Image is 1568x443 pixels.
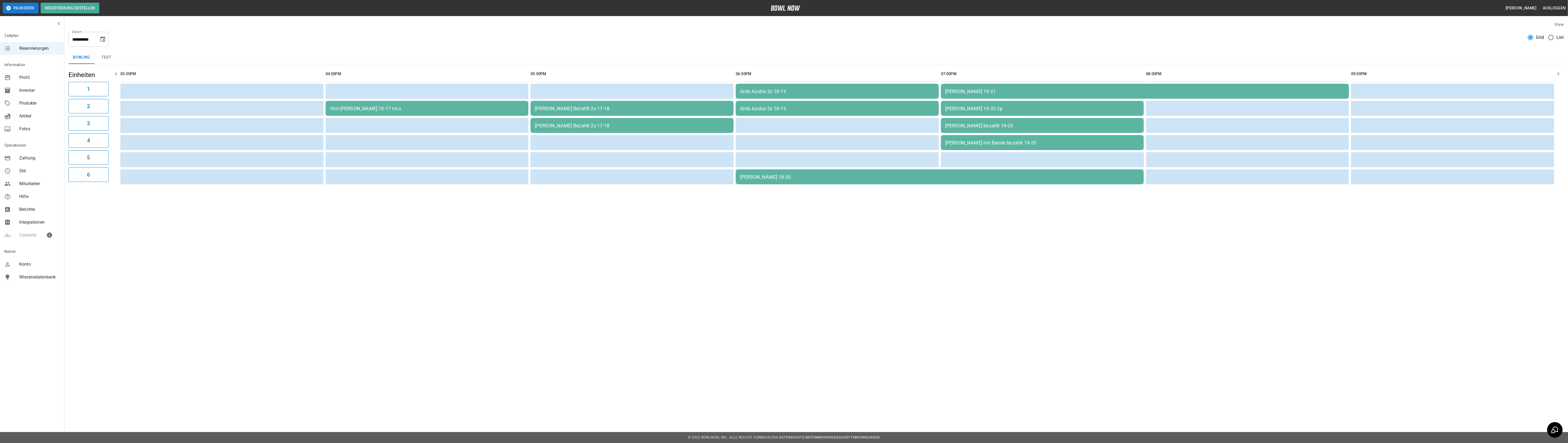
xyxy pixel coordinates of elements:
span: Artikel [19,113,60,119]
h6: 1 [87,85,90,93]
button: Ausloggen [1541,3,1568,13]
h5: Einheiten [68,71,109,79]
span: Zahlung [19,155,60,161]
div: [PERSON_NAME] 19-20 2p [945,106,1140,111]
h6: 2 [87,102,90,110]
button: Choose date, selected date is 11. Sep. 2025 [97,34,108,45]
div: Vici+[PERSON_NAME] 16-17 ns.s [330,106,524,111]
div: [PERSON_NAME] mit Bande bezahlt 19-20 [945,140,1140,146]
button: 6 [68,167,109,182]
th: 05:00PM [531,66,734,82]
div: [PERSON_NAME] 18-20 [740,174,1139,180]
span: Profil [19,74,60,81]
span: Fotos [19,126,60,132]
div: [PERSON_NAME] 19-21 [945,89,1345,94]
span: Grid [1536,34,1544,41]
div: inventory tabs [68,51,1564,64]
button: 2 [68,99,109,113]
div: [PERSON_NAME] Bezahlt 2x 17-18 [535,123,729,128]
span: Std [19,168,60,174]
h6: 4 [87,136,90,145]
span: Konto [19,261,60,268]
div: Grob Azubis 2x 18-19 [740,106,934,111]
span: Wissensdatenbank [19,274,60,280]
span: Hilfe [19,193,60,200]
button: Bowling [68,51,94,64]
th: 03:00PM [120,66,323,82]
button: 5 [68,150,109,165]
span: © 2022 BowlNow, Inc. Alle Rechte vorbehalten. [688,436,779,439]
a: Datenschutz-Bestimmungen [779,436,833,439]
th: 04:00PM [326,66,529,82]
span: Integrationen [19,219,60,226]
button: Reservierung erstellen [41,3,100,13]
span: Produkte [19,100,60,106]
h6: 3 [87,119,90,128]
div: [PERSON_NAME] Bezahlt 2x 17-18 [535,106,729,111]
span: Inventar [19,87,60,94]
button: 4 [68,133,109,148]
th: 08:00PM [1146,66,1349,82]
button: Pausieren [3,3,39,13]
label: View [1554,22,1564,27]
span: Reservierungen [19,45,60,52]
h6: 5 [87,153,90,162]
th: 07:00PM [941,66,1144,82]
table: sticky table [118,64,1556,186]
button: [PERSON_NAME] [1504,3,1539,13]
span: Berichte [19,206,60,213]
h6: 6 [87,170,90,179]
th: 06:00PM [736,66,939,82]
span: Mitarbeiter [19,181,60,187]
button: 1 [68,82,109,96]
a: Geschäftsbedingungen [834,436,880,439]
button: test [94,51,119,64]
div: [PERSON_NAME] bezahlt 19-20 [945,123,1140,128]
span: List [1556,34,1564,41]
button: 3 [68,116,109,131]
img: logo [771,5,800,11]
th: 09:00PM [1351,66,1554,82]
div: Grob Azubis 2x 18-19 [740,89,934,94]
